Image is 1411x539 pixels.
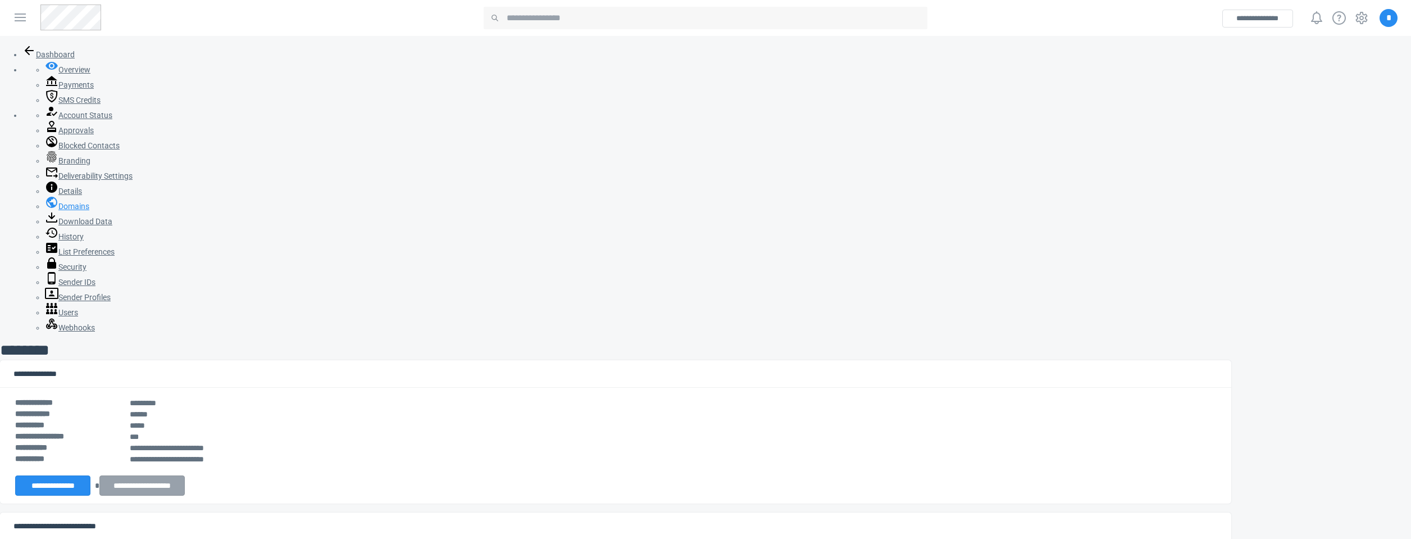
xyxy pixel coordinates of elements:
[45,308,78,317] a: Users
[45,126,94,135] a: Approvals
[58,323,95,332] span: Webhooks
[58,202,89,211] span: Domains
[58,247,115,256] span: List Preferences
[58,232,84,241] span: History
[58,308,78,317] span: Users
[58,96,101,105] span: SMS Credits
[36,50,75,59] span: Dashboard
[58,278,95,287] span: Sender IDs
[58,80,94,89] span: Payments
[45,262,87,271] a: Security
[45,323,95,332] a: Webhooks
[45,96,101,105] a: SMS Credits
[45,247,115,256] a: List Preferences
[58,293,111,302] span: Sender Profiles
[45,202,89,211] a: Domains
[45,187,82,196] a: Details
[58,111,112,120] span: Account Status
[58,171,133,180] span: Deliverability Settings
[45,232,84,241] a: History
[58,217,112,226] span: Download Data
[45,293,111,302] a: Sender Profiles
[58,65,90,74] span: Overview
[45,156,90,165] a: Branding
[45,141,120,150] a: Blocked Contacts
[45,111,112,120] a: Account Status
[58,126,94,135] span: Approvals
[45,278,95,287] a: Sender IDs
[22,50,75,59] a: Dashboard
[45,65,90,74] a: Overview
[58,156,90,165] span: Branding
[58,262,87,271] span: Security
[58,141,120,150] span: Blocked Contacts
[45,171,133,180] a: Deliverability Settings
[58,187,82,196] span: Details
[45,80,94,89] a: Payments
[45,217,112,226] a: Download Data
